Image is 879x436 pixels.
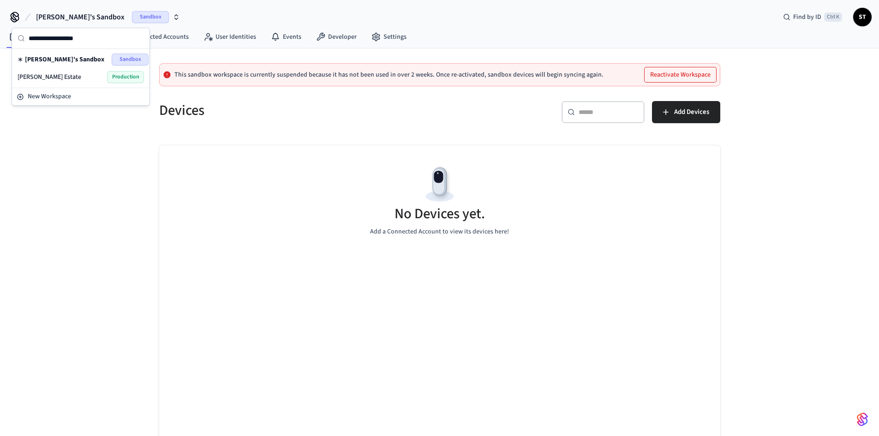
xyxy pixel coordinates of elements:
[853,8,872,26] button: ST
[793,12,821,22] span: Find by ID
[309,29,364,45] a: Developer
[13,89,149,104] button: New Workspace
[674,106,709,118] span: Add Devices
[652,101,720,123] button: Add Devices
[645,67,716,82] button: Reactivate Workspace
[113,29,196,45] a: Connected Accounts
[132,11,169,23] span: Sandbox
[824,12,842,22] span: Ctrl K
[370,227,509,237] p: Add a Connected Account to view its devices here!
[854,9,871,25] span: ST
[364,29,414,45] a: Settings
[196,29,263,45] a: User Identities
[159,101,434,120] h5: Devices
[18,72,81,82] span: [PERSON_NAME] Estate
[419,164,460,205] img: Devices Empty State
[28,92,71,102] span: New Workspace
[263,29,309,45] a: Events
[25,55,104,64] span: [PERSON_NAME]'s Sandbox
[776,9,849,25] div: Find by IDCtrl K
[174,71,604,78] p: This sandbox workspace is currently suspended because it has not been used in over 2 weeks. Once ...
[12,49,149,88] div: Suggestions
[395,204,485,223] h5: No Devices yet.
[112,54,149,66] span: Sandbox
[107,71,144,83] span: Production
[36,12,125,23] span: [PERSON_NAME]'s Sandbox
[857,412,868,427] img: SeamLogoGradient.69752ec5.svg
[2,29,50,45] a: Devices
